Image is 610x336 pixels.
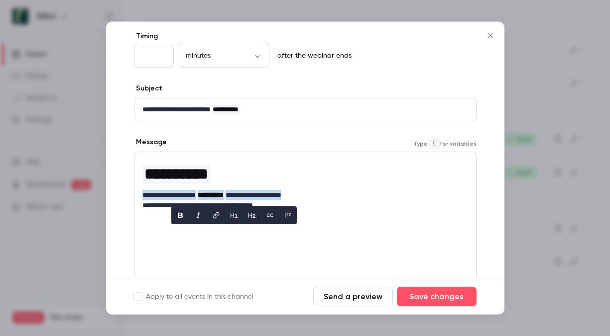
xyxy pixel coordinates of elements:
[134,292,253,302] label: Apply to all events in this channel
[172,208,188,224] button: bold
[134,99,476,121] div: editor
[134,32,477,42] label: Timing
[134,153,476,217] div: editor
[397,287,477,307] button: Save changes
[134,84,162,94] label: Subject
[428,138,440,150] code: {
[273,51,352,61] p: after the webinar ends
[481,26,500,46] button: Close
[134,138,167,148] label: Message
[178,51,269,61] div: minutes
[413,138,477,150] span: Type for variables
[280,208,296,224] button: blockquote
[208,208,224,224] button: link
[313,287,393,307] button: Send a preview
[190,208,206,224] button: italic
